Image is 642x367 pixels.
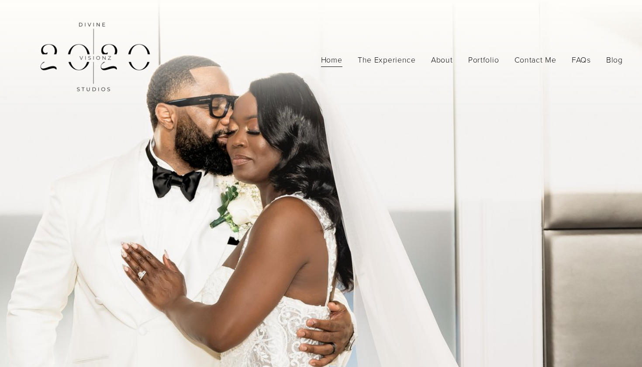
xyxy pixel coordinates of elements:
img: Divine 20/20 Visionz Studios [19,0,168,119]
span: Contact Me [514,53,556,67]
a: Home [321,52,342,68]
a: folder dropdown [468,52,499,68]
a: folder dropdown [514,52,556,68]
a: Blog [606,52,623,68]
span: Portfolio [468,53,499,67]
a: About [431,52,453,68]
a: The Experience [358,52,416,68]
a: FAQs [572,52,591,68]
